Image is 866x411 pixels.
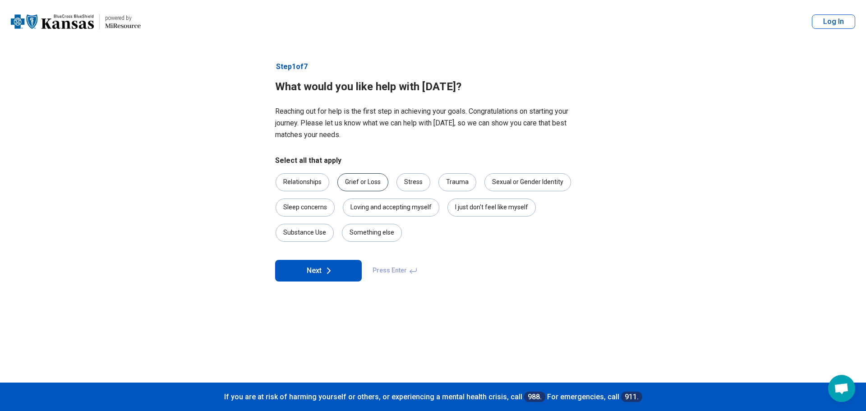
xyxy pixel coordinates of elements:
[812,14,855,29] button: Log In
[276,199,335,217] div: Sleep concerns
[524,392,545,402] a: 988.
[11,11,141,32] a: Blue Cross Blue Shield Kansaspowered by
[275,106,591,141] p: Reaching out for help is the first step in achieving your goals. Congratulations on starting your...
[276,173,329,191] div: Relationships
[396,173,430,191] div: Stress
[343,199,439,217] div: Loving and accepting myself
[11,11,94,32] img: Blue Cross Blue Shield Kansas
[447,199,536,217] div: I just don't feel like myself
[438,173,476,191] div: Trauma
[275,61,591,72] p: Step 1 of 7
[275,79,591,95] h1: What would you like help with [DATE]?
[367,260,423,282] span: Press Enter
[9,392,857,402] p: If you are at risk of harming yourself or others, or experiencing a mental health crisis, call Fo...
[276,224,334,242] div: Substance Use
[275,260,362,282] button: Next
[105,14,141,22] div: powered by
[828,375,855,402] div: Open chat
[621,392,642,402] a: 911.
[275,155,341,166] legend: Select all that apply
[342,224,402,242] div: Something else
[337,173,388,191] div: Grief or Loss
[484,173,571,191] div: Sexual or Gender Identity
